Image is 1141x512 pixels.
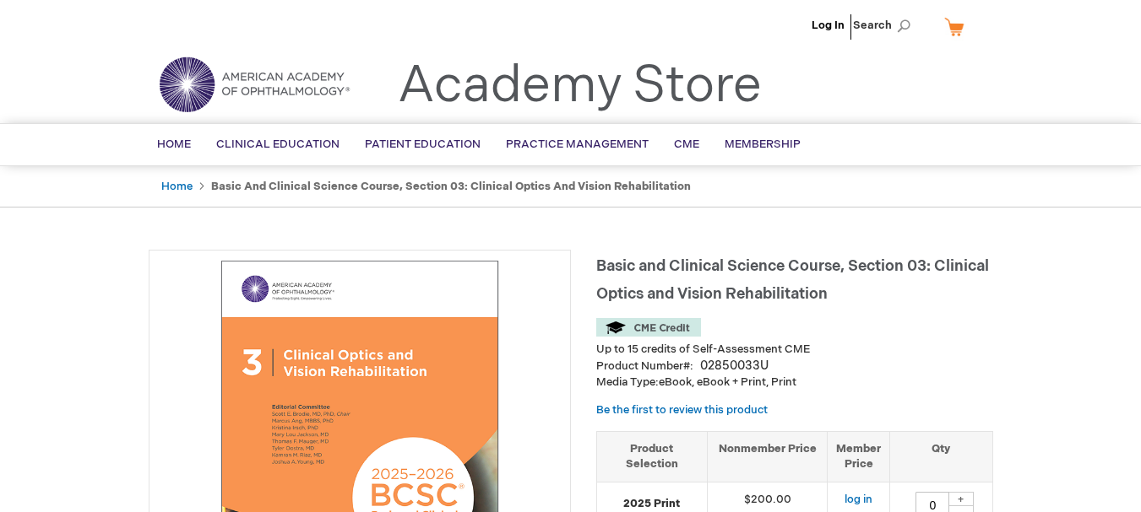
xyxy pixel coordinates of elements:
span: Practice Management [506,137,649,151]
li: Up to 15 credits of Self-Assessment CME [596,342,993,358]
strong: Media Type: [596,375,659,389]
a: Log In [812,19,845,32]
th: Member Price [828,431,890,482]
a: Be the first to review this product [596,403,768,417]
div: + [948,492,974,506]
div: 02850033U [700,358,769,375]
strong: 2025 Print [606,496,698,512]
span: Membership [725,137,801,151]
a: log in [845,493,872,506]
span: Home [157,137,191,151]
th: Nonmember Price [707,431,828,482]
th: Product Selection [597,431,708,482]
span: CME [674,137,699,151]
span: Patient Education [365,137,481,151]
span: Search [853,8,917,42]
span: Clinical Education [216,137,340,151]
img: CME Credit [596,318,701,337]
th: Qty [890,431,992,482]
strong: Basic and Clinical Science Course, Section 03: Clinical Optics and Vision Rehabilitation [211,180,691,193]
strong: Product Number [596,359,693,373]
a: Home [161,180,193,193]
a: Academy Store [398,56,762,116]
p: eBook, eBook + Print, Print [596,375,993,391]
span: Basic and Clinical Science Course, Section 03: Clinical Optics and Vision Rehabilitation [596,257,989,303]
